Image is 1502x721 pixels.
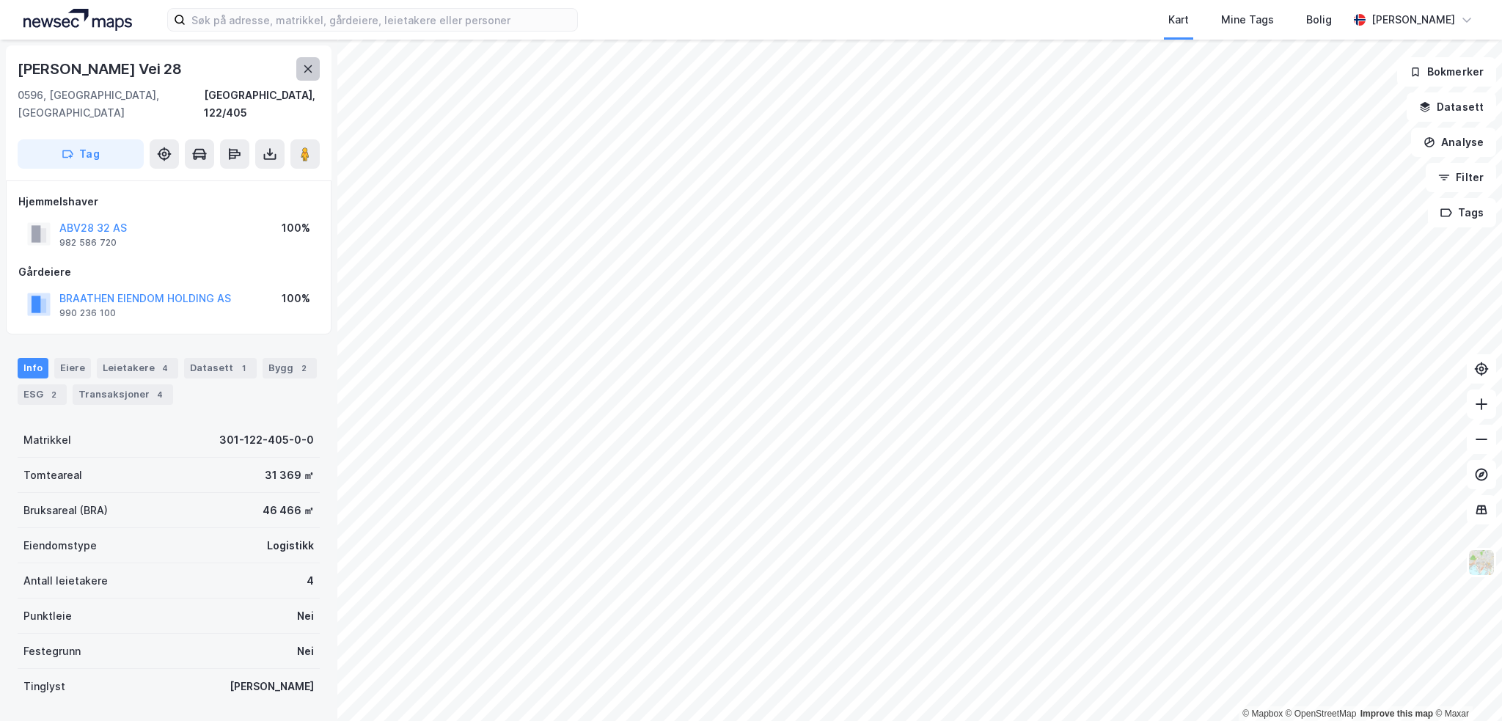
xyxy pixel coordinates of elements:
div: Hjemmelshaver [18,193,319,211]
button: Bokmerker [1397,57,1496,87]
div: Datasett [184,358,257,378]
div: Matrikkel [23,431,71,449]
div: Eiendomstype [23,537,97,555]
div: Punktleie [23,607,72,625]
div: Logistikk [267,537,314,555]
div: 4 [307,572,314,590]
div: 4 [153,387,167,402]
div: Tomteareal [23,466,82,484]
div: 1 [236,361,251,376]
div: 990 236 100 [59,307,116,319]
div: 0596, [GEOGRAPHIC_DATA], [GEOGRAPHIC_DATA] [18,87,204,122]
div: 100% [282,290,310,307]
div: Festegrunn [23,643,81,660]
button: Tags [1428,198,1496,227]
div: 301-122-405-0-0 [219,431,314,449]
div: Transaksjoner [73,384,173,405]
div: ESG [18,384,67,405]
div: 100% [282,219,310,237]
img: logo.a4113a55bc3d86da70a041830d287a7e.svg [23,9,132,31]
div: [PERSON_NAME] [1371,11,1455,29]
div: 4 [158,361,172,376]
button: Analyse [1411,128,1496,157]
a: Mapbox [1242,709,1283,719]
button: Datasett [1407,92,1496,122]
a: OpenStreetMap [1286,709,1357,719]
div: 2 [296,361,311,376]
div: Antall leietakere [23,572,108,590]
div: [PERSON_NAME] [230,678,314,695]
img: Z [1468,549,1495,577]
div: 982 586 720 [59,237,117,249]
div: Bolig [1306,11,1332,29]
div: Kontrollprogram for chat [1429,651,1502,721]
div: 31 369 ㎡ [265,466,314,484]
div: Kart [1168,11,1189,29]
div: Gårdeiere [18,263,319,281]
iframe: Chat Widget [1429,651,1502,721]
a: Improve this map [1360,709,1433,719]
div: Eiere [54,358,91,378]
div: Bruksareal (BRA) [23,502,108,519]
div: 2 [46,387,61,402]
div: 46 466 ㎡ [263,502,314,519]
input: Søk på adresse, matrikkel, gårdeiere, leietakere eller personer [186,9,577,31]
div: Tinglyst [23,678,65,695]
div: [PERSON_NAME] Vei 28 [18,57,185,81]
div: Nei [297,643,314,660]
div: Mine Tags [1221,11,1274,29]
div: Nei [297,607,314,625]
div: Leietakere [97,358,178,378]
div: Info [18,358,48,378]
div: [GEOGRAPHIC_DATA], 122/405 [204,87,320,122]
button: Filter [1426,163,1496,192]
div: Bygg [263,358,317,378]
button: Tag [18,139,144,169]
